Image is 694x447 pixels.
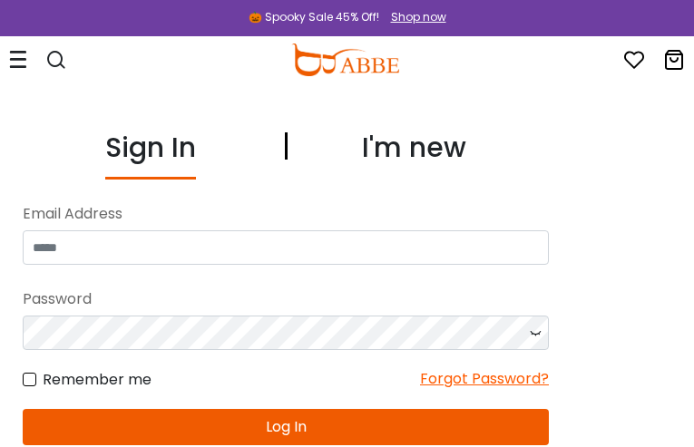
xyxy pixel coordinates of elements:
div: Forgot Password? [420,368,549,391]
button: Log In [23,409,549,445]
label: Remember me [23,368,152,391]
div: Shop now [391,9,446,25]
div: Sign In [105,127,196,180]
a: Shop now [382,9,446,24]
div: I'm new [362,127,466,180]
div: Email Address [23,198,549,230]
img: abbeglasses.com [291,44,398,76]
div: 🎃 Spooky Sale 45% Off! [249,9,379,25]
div: Password [23,283,549,316]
